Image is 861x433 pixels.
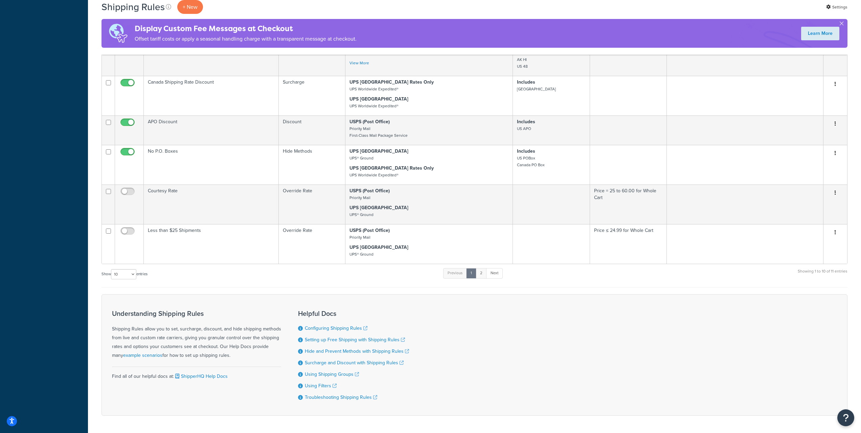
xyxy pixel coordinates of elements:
strong: Includes [517,148,535,155]
strong: UPS [GEOGRAPHIC_DATA] Rates Only [349,165,434,172]
a: Surcharge and Discount with Shipping Rules [305,359,404,366]
strong: UPS [GEOGRAPHIC_DATA] [349,244,408,251]
td: Override Rate [279,224,345,264]
strong: UPS [GEOGRAPHIC_DATA] Rates Only [349,79,434,86]
td: Price = 25 to 60.00 for Whole Cart [590,185,667,224]
a: Using Filters [305,382,337,389]
div: Shipping Rules allow you to set, surcharge, discount, and hide shipping methods from live and cus... [112,310,281,360]
a: Hide and Prevent Methods with Shipping Rules [305,348,409,355]
strong: UPS [GEOGRAPHIC_DATA] [349,148,408,155]
select: Showentries [111,269,136,279]
td: Price ≤ 24.99 for Whole Cart [590,224,667,264]
td: No P.O. Boxes [144,145,279,185]
td: Courtesy Rate [144,185,279,224]
a: Using Shipping Groups [305,371,359,378]
strong: USPS (Post Office) [349,118,390,125]
td: Override Rate [279,185,345,224]
small: US POBox Canada PO Box [517,155,545,168]
a: Next [486,268,503,278]
td: Canada Shipping Rate Discount [144,76,279,115]
a: 1 [466,268,476,278]
div: Showing 1 to 10 of 11 entries [798,267,847,282]
p: Offset tariff costs or apply a seasonal handling charge with a transparent message at checkout. [135,34,357,44]
small: UPS Worldwide Expedited® [349,86,399,92]
a: View More [349,60,369,66]
small: UPS Worldwide Expedited® [349,103,399,109]
small: [GEOGRAPHIC_DATA] [517,86,556,92]
strong: USPS (Post Office) [349,227,390,234]
strong: UPS [GEOGRAPHIC_DATA] [349,204,408,211]
strong: Includes [517,118,535,125]
a: Troubleshooting Shipping Rules [305,394,377,401]
small: Priority Mail [349,234,370,240]
div: Find all of our helpful docs at: [112,367,281,381]
small: UPS® Ground [349,251,373,257]
a: 2 [476,268,487,278]
small: AK HI US 48 [517,57,528,69]
h3: Helpful Docs [298,310,409,317]
img: duties-banner-06bc72dcb5fe05cb3f9472aba00be2ae8eb53ab6f0d8bb03d382ba314ac3c341.png [101,19,135,48]
small: Priority Mail First-Class Mail Package Service [349,126,408,138]
small: UPS® Ground [349,155,373,161]
h3: Understanding Shipping Rules [112,310,281,317]
td: Hide Methods [279,145,345,185]
strong: Includes [517,79,535,86]
a: Settings [826,2,847,12]
td: APO Discount [144,115,279,145]
button: Open Resource Center [837,409,854,426]
small: UPS Worldwide Expedited® [349,172,399,178]
strong: UPS [GEOGRAPHIC_DATA] [349,95,408,103]
h4: Display Custom Fee Messages at Checkout [135,23,357,34]
small: UPS® Ground [349,212,373,218]
a: Learn More [801,27,839,40]
td: Discount [279,115,345,145]
td: Less than $25 Shipments [144,224,279,264]
small: US APO [517,126,531,132]
a: example scenarios [123,352,162,359]
a: Setting up Free Shipping with Shipping Rules [305,336,405,343]
a: ShipperHQ Help Docs [174,373,228,380]
td: Surcharge [279,76,345,115]
label: Show entries [101,269,148,279]
small: Priority Mail [349,195,370,201]
a: Previous [443,268,467,278]
strong: USPS (Post Office) [349,187,390,194]
h1: Shipping Rules [101,0,165,14]
a: Configuring Shipping Rules [305,325,367,332]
